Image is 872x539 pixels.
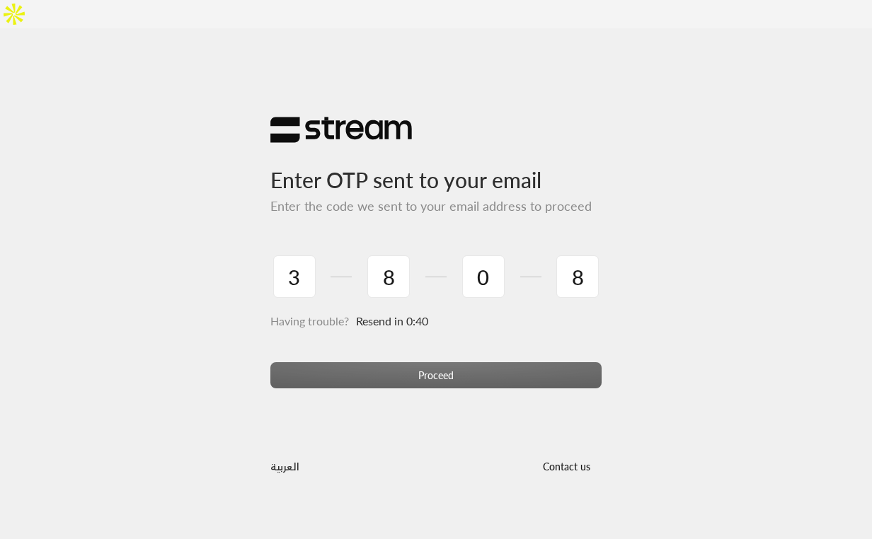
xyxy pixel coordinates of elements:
h3: Enter OTP sent to your email [270,144,602,192]
h5: Enter the code we sent to your email address to proceed [270,199,602,214]
a: العربية [270,453,299,479]
a: Contact us [531,460,602,473]
span: Resend in 0:40 [356,314,428,328]
span: Having trouble? [270,314,349,328]
img: Stream Logo [270,116,412,144]
button: Contact us [531,453,602,479]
